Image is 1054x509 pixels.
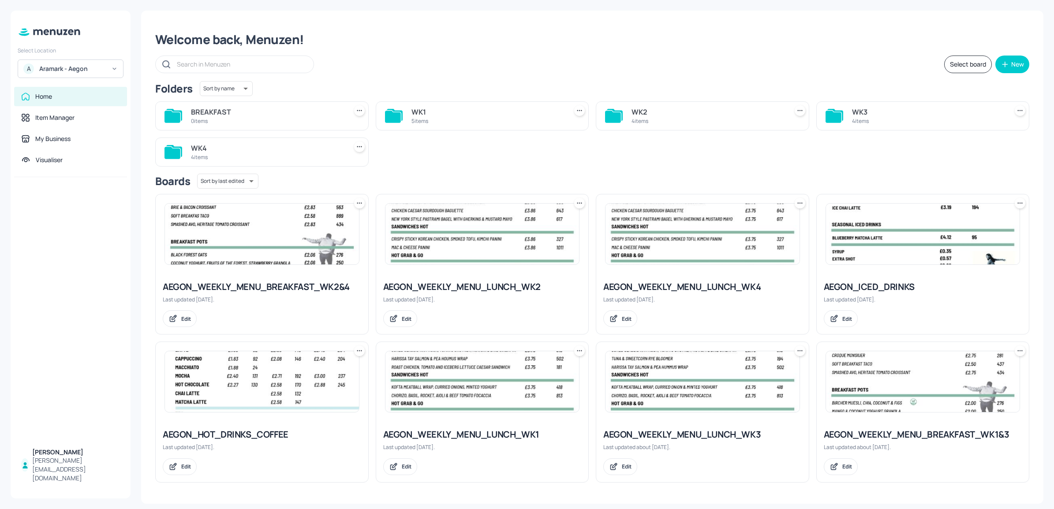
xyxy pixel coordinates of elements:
[385,351,579,412] img: 2025-07-28-1753700906217d41jcq7vm95.jpeg
[163,296,361,303] div: Last updated [DATE].
[35,92,52,101] div: Home
[402,315,411,323] div: Edit
[824,296,1022,303] div: Last updated [DATE].
[1011,61,1024,67] div: New
[411,107,564,117] div: WK1
[842,463,852,470] div: Edit
[826,204,1020,264] img: 2025-08-01-17540401602505w12ejh9169.jpeg
[605,351,800,412] img: 2025-07-21-1753086838074o58o18uk11.jpeg
[383,296,582,303] div: Last updated [DATE].
[411,117,564,125] div: 5 items
[191,153,344,161] div: 4 items
[191,117,344,125] div: 0 items
[852,117,1005,125] div: 4 items
[155,32,1029,48] div: Welcome back, Menuzen!
[181,315,191,323] div: Edit
[622,315,632,323] div: Edit
[824,428,1022,441] div: AEGON_WEEKLY_MENU_BREAKFAST_WK1&3
[826,351,1020,412] img: 2025-06-26-175093568357001l6cigwfq13.jpeg
[605,204,800,264] img: 2025-08-01-1754041160970e978u50ldtn.jpeg
[603,428,802,441] div: AEGON_WEEKLY_MENU_LUNCH_WK3
[383,281,582,293] div: AEGON_WEEKLY_MENU_LUNCH_WK2
[385,204,579,264] img: 2025-08-05-1754384217751prai42qxyxp.jpeg
[995,56,1029,73] button: New
[155,82,193,96] div: Folders
[200,80,253,97] div: Sort by name
[824,281,1022,293] div: AEGON_ICED_DRINKS
[36,156,63,164] div: Visualiser
[32,448,120,457] div: [PERSON_NAME]
[191,143,344,153] div: WK4
[35,134,71,143] div: My Business
[191,107,344,117] div: BREAKFAST
[944,56,992,73] button: Select board
[622,463,632,470] div: Edit
[402,463,411,470] div: Edit
[177,58,305,71] input: Search in Menuzen
[632,107,784,117] div: WK2
[32,456,120,483] div: [PERSON_NAME][EMAIL_ADDRESS][DOMAIN_NAME]
[603,281,802,293] div: AEGON_WEEKLY_MENU_LUNCH_WK4
[181,463,191,470] div: Edit
[163,443,361,451] div: Last updated [DATE].
[35,113,75,122] div: Item Manager
[163,428,361,441] div: AEGON_HOT_DRINKS_COFFEE
[165,351,359,412] img: 2025-08-01-17540398344141yt8h2wk8fy.jpeg
[852,107,1005,117] div: WK3
[824,443,1022,451] div: Last updated about [DATE].
[383,428,582,441] div: AEGON_WEEKLY_MENU_LUNCH_WK1
[39,64,106,73] div: Aramark - Aegon
[603,443,802,451] div: Last updated about [DATE].
[632,117,784,125] div: 4 items
[163,281,361,293] div: AEGON_WEEKLY_MENU_BREAKFAST_WK2&4
[842,315,852,323] div: Edit
[18,47,123,54] div: Select Location
[165,204,359,264] img: 2025-08-05-1754388989741gh1wm74den6.jpeg
[155,174,190,188] div: Boards
[603,296,802,303] div: Last updated [DATE].
[383,443,582,451] div: Last updated [DATE].
[197,172,258,190] div: Sort by last edited
[23,63,34,74] div: A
